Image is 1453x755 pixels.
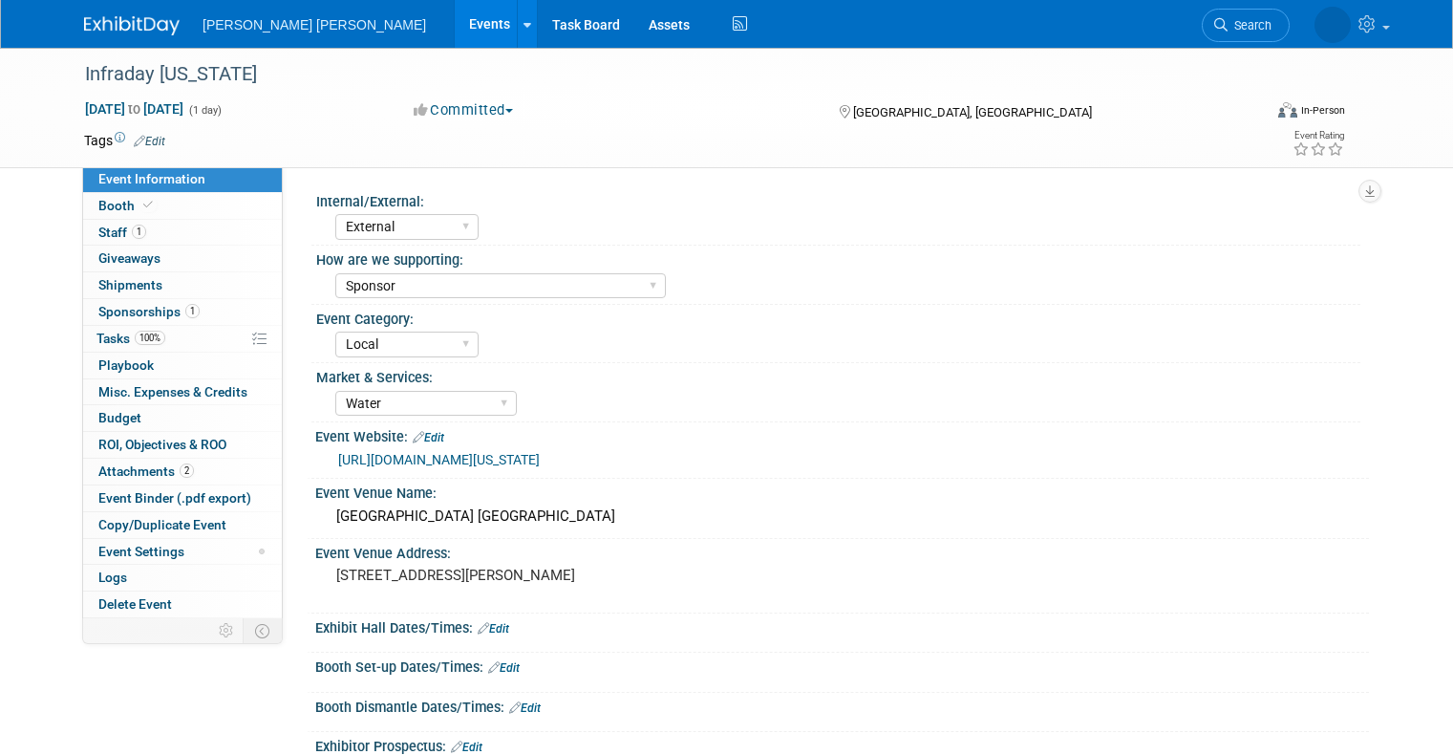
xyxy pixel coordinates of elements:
td: Personalize Event Tab Strip [210,618,244,643]
td: Tags [84,131,165,150]
div: Event Venue Address: [315,539,1369,563]
span: Search [1228,18,1271,32]
div: Event Format [1159,99,1345,128]
span: to [125,101,143,117]
a: [URL][DOMAIN_NAME][US_STATE] [338,452,540,467]
div: Market & Services: [316,363,1360,387]
a: Event Settings [83,539,282,565]
div: Event Category: [316,305,1360,329]
a: Copy/Duplicate Event [83,512,282,538]
a: Misc. Expenses & Credits [83,379,282,405]
span: Sponsorships [98,304,200,319]
a: Logs [83,565,282,591]
div: How are we supporting: [316,246,1360,270]
a: Search [1202,9,1290,42]
a: Attachments2 [83,459,282,485]
div: Booth Set-up Dates/Times: [315,653,1369,678]
a: Edit [413,431,444,444]
a: Delete Event [83,592,282,617]
a: Staff1 [83,220,282,246]
a: Playbook [83,353,282,378]
span: Playbook [98,357,154,373]
span: Event Binder (.pdf export) [98,490,251,506]
a: Giveaways [83,246,282,271]
span: Modified Layout [259,549,265,554]
a: Tasks100% [83,326,282,352]
a: Edit [134,135,165,148]
span: Staff [98,225,146,240]
a: Edit [488,661,520,675]
span: [DATE] [DATE] [84,100,184,118]
span: 2 [180,464,194,478]
span: Misc. Expenses & Credits [98,384,247,399]
span: ROI, Objectives & ROO [98,437,226,452]
img: Format-Inperson.png [1278,102,1297,118]
span: 1 [132,225,146,239]
span: Booth [98,198,157,213]
div: Event Venue Name: [315,479,1369,503]
span: 1 [185,304,200,318]
div: Infraday [US_STATE] [78,57,1238,92]
div: Event Website: [315,422,1369,447]
span: [GEOGRAPHIC_DATA], [GEOGRAPHIC_DATA] [853,105,1092,119]
span: Logs [98,570,127,585]
span: Shipments [98,277,162,292]
span: Event Information [98,171,205,186]
span: 100% [135,331,165,345]
span: Event Settings [98,544,184,559]
img: ExhibitDay [84,16,180,35]
span: Delete Event [98,596,172,612]
div: In-Person [1300,103,1345,118]
i: Booth reservation complete [143,200,153,210]
a: Shipments [83,272,282,298]
div: Event Rating [1293,131,1344,140]
a: Booth [83,193,282,219]
span: Giveaways [98,250,160,266]
a: Edit [509,701,541,715]
pre: [STREET_ADDRESS][PERSON_NAME] [336,567,734,584]
div: Internal/External: [316,187,1360,211]
a: Event Information [83,166,282,192]
a: Budget [83,405,282,431]
a: Edit [478,622,509,636]
a: Event Binder (.pdf export) [83,485,282,511]
a: ROI, Objectives & ROO [83,432,282,458]
div: Exhibit Hall Dates/Times: [315,614,1369,638]
span: Copy/Duplicate Event [98,517,226,532]
button: Committed [407,100,521,120]
a: Sponsorships1 [83,299,282,325]
span: Budget [98,410,141,425]
span: Tasks [96,331,165,346]
div: [GEOGRAPHIC_DATA] [GEOGRAPHIC_DATA] [330,502,1355,531]
span: [PERSON_NAME] [PERSON_NAME] [203,17,426,32]
td: Toggle Event Tabs [244,618,283,643]
span: (1 day) [187,104,222,117]
a: Edit [451,741,482,754]
img: Kelly Graber [1314,7,1351,43]
span: Attachments [98,464,194,479]
div: Booth Dismantle Dates/Times: [315,693,1369,718]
